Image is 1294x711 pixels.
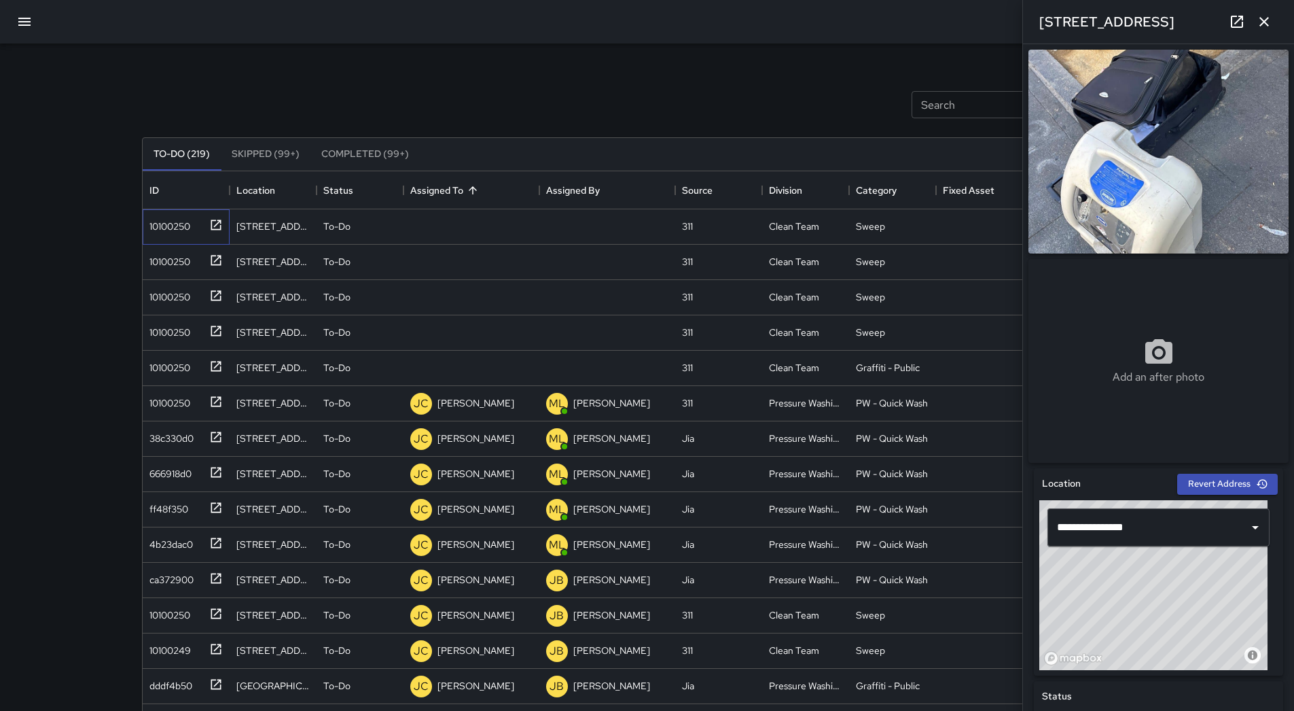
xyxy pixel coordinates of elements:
button: Completed (99+) [310,138,420,171]
div: 93 10th Street [236,573,310,587]
div: Source [682,171,713,209]
p: ML [549,431,565,447]
p: JC [414,502,429,518]
div: 10100249 [144,638,191,657]
div: Jia [682,432,694,445]
p: JC [414,572,429,589]
div: Assigned To [403,171,539,209]
p: [PERSON_NAME] [573,608,650,622]
div: Sweep [856,608,885,622]
p: To-Do [323,502,351,516]
p: [PERSON_NAME] [437,467,514,481]
button: Sort [463,181,482,200]
p: To-Do [323,432,351,445]
p: JB [550,608,564,624]
p: [PERSON_NAME] [437,396,514,410]
div: 1258 Mission Street [236,644,310,657]
div: 1015 Market Street [236,679,310,693]
div: 311 [682,361,693,375]
div: 1003 Market Street [236,326,310,339]
div: Clean Team [769,361,819,375]
p: [PERSON_NAME] [573,644,650,657]
div: Sweep [856,326,885,339]
div: ff48f350 [144,497,188,516]
div: Assigned To [410,171,463,209]
p: [PERSON_NAME] [573,467,650,481]
div: Source [675,171,762,209]
div: Clean Team [769,608,819,622]
div: Sweep [856,290,885,304]
p: [PERSON_NAME] [437,644,514,657]
div: 4b23dac0 [144,532,193,551]
div: 311 [682,608,693,622]
p: [PERSON_NAME] [573,538,650,551]
div: 10100250 [144,320,190,339]
div: Location [236,171,275,209]
div: Assigned By [539,171,675,209]
div: Pressure Washing [769,538,842,551]
p: To-Do [323,326,351,339]
p: To-Do [323,644,351,657]
p: [PERSON_NAME] [573,432,650,445]
p: JB [550,643,564,659]
div: 311 [682,220,693,233]
div: Clean Team [769,644,819,657]
div: 10100250 [144,249,190,268]
div: PW - Quick Wash [856,573,928,587]
div: PW - Quick Wash [856,502,928,516]
p: To-Do [323,396,351,410]
div: Category [849,171,936,209]
button: Skipped (99+) [221,138,310,171]
div: Status [317,171,403,209]
div: Pressure Washing [769,432,842,445]
div: 95 7th Street [236,290,310,304]
div: Jia [682,573,694,587]
div: Division [762,171,849,209]
div: Category [856,171,897,209]
div: ID [149,171,159,209]
div: PW - Quick Wash [856,396,928,410]
div: PW - Quick Wash [856,432,928,445]
p: To-Do [323,290,351,304]
div: 38c330d0 [144,426,194,445]
div: Location [230,171,317,209]
div: 311 [682,396,693,410]
div: 83 Eddy Street [236,467,310,481]
div: Pressure Washing [769,396,842,410]
div: Jia [682,502,694,516]
div: 1001 Market Street [236,432,310,445]
div: 10100250 [144,391,190,410]
p: JC [414,431,429,447]
div: Jia [682,679,694,693]
div: Graffiti - Public [856,679,920,693]
div: Status [323,171,353,209]
p: JC [414,608,429,624]
div: PW - Quick Wash [856,538,928,551]
p: [PERSON_NAME] [437,502,514,516]
div: Sweep [856,255,885,268]
p: [PERSON_NAME] [573,679,650,693]
div: Clean Team [769,220,819,233]
div: 932 Mission Street [236,255,310,268]
div: 311 [682,644,693,657]
div: 311 [682,290,693,304]
div: 998 Market Street [236,608,310,622]
div: Graffiti - Public [856,361,920,375]
div: dddf4b50 [144,674,192,693]
div: Clean Team [769,290,819,304]
div: Jia [682,467,694,481]
p: [PERSON_NAME] [437,679,514,693]
div: Assigned By [546,171,600,209]
p: ML [549,396,565,412]
p: To-Do [323,608,351,622]
div: 1075 Market Street [236,396,310,410]
p: To-Do [323,361,351,375]
div: Fixed Asset [943,171,994,209]
button: To-Do (219) [143,138,221,171]
p: [PERSON_NAME] [437,573,514,587]
p: To-Do [323,538,351,551]
p: [PERSON_NAME] [437,608,514,622]
p: JC [414,466,429,483]
div: 10100250 [144,355,190,375]
div: Clean Team [769,326,819,339]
